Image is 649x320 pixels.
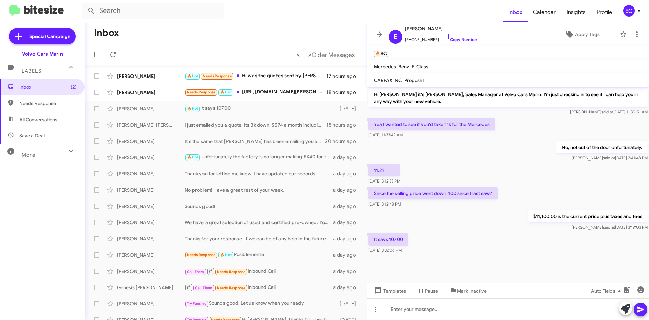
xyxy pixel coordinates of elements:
[71,84,77,90] span: (2)
[296,50,300,59] span: «
[292,48,304,62] button: Previous
[443,285,492,297] button: Mark Inactive
[333,252,361,258] div: a day ago
[367,285,411,297] button: Templates
[556,141,648,153] p: No, not out of the door unfortunately.
[333,219,361,226] div: a day ago
[425,285,438,297] span: Pause
[117,219,185,226] div: [PERSON_NAME]
[187,74,198,78] span: 🔥 Hot
[368,132,403,137] span: [DATE] 11:33:42 AM
[217,270,246,274] span: Needs Response
[9,28,76,44] a: Special Campaign
[618,5,642,17] button: EC
[374,64,409,70] span: Mercedes-Benz
[187,270,205,274] span: Call Them
[187,253,216,257] span: Needs Response
[195,286,213,290] span: Call Them
[336,300,361,307] div: [DATE]
[603,225,615,230] span: said at
[326,122,361,128] div: 18 hours ago
[591,2,618,22] a: Profile
[185,122,326,128] div: I just emailed you a quote. Its 3k down, $574 a month including all taxes and fees, 10k miles a year
[312,51,355,59] span: Older Messages
[203,74,232,78] span: Needs Response
[117,89,185,96] div: [PERSON_NAME]
[117,284,185,291] div: Genesis [PERSON_NAME]
[117,73,185,80] div: [PERSON_NAME]
[22,152,35,158] span: More
[82,3,224,19] input: Search
[308,50,312,59] span: »
[185,170,333,177] div: Thank you for letting me know. I have updated our records.
[442,37,477,42] a: Copy Number
[412,64,428,70] span: E-Class
[368,164,400,176] p: 11.2?
[333,154,361,161] div: a day ago
[185,153,333,161] div: Unfortunately the factory is no longer making EX40 for the time being. We won't be able to order.
[185,283,333,292] div: Inbound Call
[374,77,402,83] span: CARFAX INC
[22,68,41,74] span: Labels
[185,187,333,193] div: No problem! Have a great rest of your week.
[185,251,333,259] div: Posiblemente
[326,89,361,96] div: 18 hours ago
[405,25,477,33] span: [PERSON_NAME]
[368,248,402,253] span: [DATE] 3:32:06 PM
[393,31,398,42] span: E
[117,252,185,258] div: [PERSON_NAME]
[217,286,246,290] span: Needs Response
[570,109,648,114] span: [PERSON_NAME] [DATE] 11:30:51 AM
[503,2,528,22] a: Inbox
[528,210,648,222] p: $11,100.00 is the current price plus taxes and fees
[411,285,443,297] button: Pause
[528,2,561,22] a: Calendar
[336,105,361,112] div: [DATE]
[187,301,207,306] span: Try Pausing
[117,300,185,307] div: [PERSON_NAME]
[374,51,388,57] small: 🔥 Hot
[185,72,326,80] div: Hi was the quotes sent by [PERSON_NAME]?
[117,105,185,112] div: [PERSON_NAME]
[368,233,408,246] p: It says 10700
[333,170,361,177] div: a day ago
[561,2,591,22] a: Insights
[19,84,77,90] span: Inbox
[185,300,336,307] div: Sounds good. Let us know when you ready
[575,28,600,40] span: Apply Tags
[326,73,361,80] div: 17 hours ago
[368,187,498,199] p: Since the selling price went down 400 since I last saw?
[220,253,232,257] span: 🔥 Hot
[325,138,361,145] div: 20 hours ago
[372,285,406,297] span: Templates
[603,155,615,161] span: said at
[220,90,232,94] span: 🔥 Hot
[572,155,648,161] span: [PERSON_NAME] [DATE] 2:41:48 PM
[19,116,57,123] span: All Conversations
[117,203,185,210] div: [PERSON_NAME]
[185,203,333,210] div: Sounds good!
[547,28,617,40] button: Apply Tags
[117,235,185,242] div: [PERSON_NAME]
[368,118,495,130] p: Yea I wanted to see if you'd take 11k for the Mercedes
[185,105,336,112] div: It says 10700
[185,235,333,242] div: Thanks for your response. If we can be of any help in the future please let us know.
[333,235,361,242] div: a day ago
[117,268,185,275] div: [PERSON_NAME]
[405,33,477,43] span: [PHONE_NUMBER]
[185,138,325,145] div: It's the same that [PERSON_NAME] has been emailing you about
[293,48,359,62] nav: Page navigation example
[22,50,63,57] div: Volvo Cars Marin
[333,187,361,193] div: a day ago
[187,106,198,111] span: 🔥 Hot
[368,201,401,207] span: [DATE] 3:12:48 PM
[187,90,216,94] span: Needs Response
[19,100,77,107] span: Needs Response
[29,33,70,40] span: Special Campaign
[572,225,648,230] span: [PERSON_NAME] [DATE] 3:19:03 PM
[591,285,623,297] span: Auto Fields
[185,219,333,226] div: We have a great selection of used and certified pre-owned. You're in good hands with [PERSON_NAME...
